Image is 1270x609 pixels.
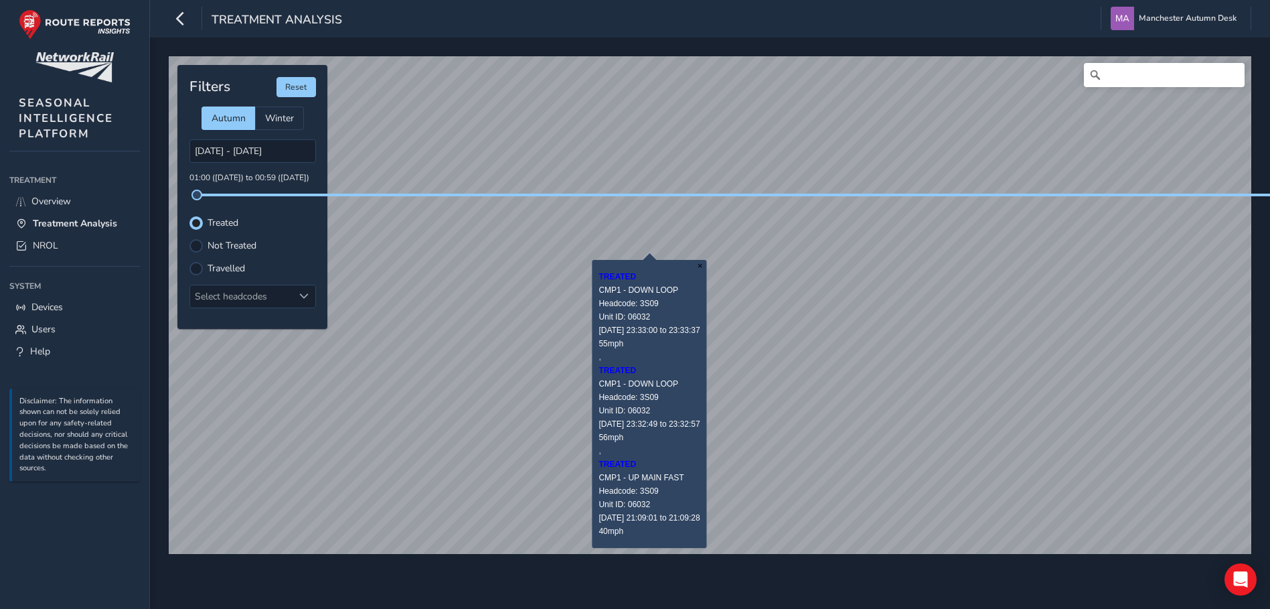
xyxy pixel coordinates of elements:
[599,270,700,283] div: TREATED
[276,77,316,97] button: Reset
[599,310,700,324] div: Unit ID: 06032
[1111,7,1134,30] img: diamond-layout
[31,301,63,314] span: Devices
[265,112,294,125] span: Winter
[9,212,140,234] a: Treatment Analysis
[19,396,133,475] p: Disclaimer: The information shown can not be solely relied upon for any safety-related decisions,...
[255,107,304,130] div: Winter
[599,391,700,404] div: Headcode: 3S09
[31,195,71,208] span: Overview
[9,170,140,190] div: Treatment
[599,471,700,484] div: CMP1 - UP MAIN FAST
[1224,563,1257,596] div: Open Intercom Messenger
[599,458,700,471] div: TREATED
[212,11,342,30] span: Treatment Analysis
[599,324,700,337] div: [DATE] 23:33:00 to 23:33:37
[694,260,707,271] button: Close popup
[208,218,238,228] label: Treated
[208,241,256,251] label: Not Treated
[190,285,293,308] div: Select headcodes
[208,264,245,273] label: Travelled
[30,345,50,358] span: Help
[599,417,700,431] div: [DATE] 23:32:49 to 23:32:57
[212,112,246,125] span: Autumn
[202,107,255,130] div: Autumn
[31,323,56,336] span: Users
[19,9,131,40] img: rr logo
[599,283,700,297] div: CMP1 - DOWN LOOP
[19,95,113,141] span: SEASONAL INTELLIGENCE PLATFORM
[9,340,140,362] a: Help
[35,52,114,82] img: customer logo
[599,297,700,310] div: Headcode: 3S09
[599,431,700,444] div: 56mph
[599,270,700,538] div: , ,
[189,78,230,95] h4: Filters
[33,217,117,230] span: Treatment Analysis
[599,511,700,525] div: [DATE] 21:09:01 to 21:09:28
[599,484,700,498] div: Headcode: 3S09
[1139,7,1237,30] span: Manchester Autumn Desk
[9,296,140,318] a: Devices
[189,172,316,184] p: 01:00 ([DATE]) to 00:59 ([DATE])
[9,234,140,257] a: NROL
[599,404,700,417] div: Unit ID: 06032
[33,239,58,252] span: NROL
[599,377,700,391] div: CMP1 - DOWN LOOP
[9,190,140,212] a: Overview
[599,525,700,538] div: 40mph
[599,364,700,377] div: TREATED
[1111,7,1241,30] button: Manchester Autumn Desk
[9,318,140,340] a: Users
[1084,63,1245,87] input: Search
[169,56,1251,564] canvas: Map
[599,337,700,350] div: 55mph
[599,498,700,511] div: Unit ID: 06032
[9,276,140,296] div: System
